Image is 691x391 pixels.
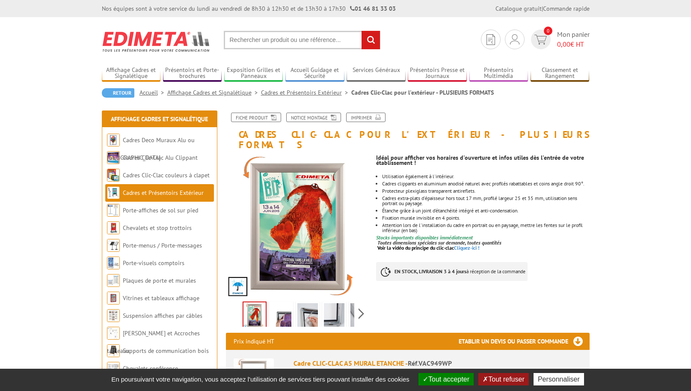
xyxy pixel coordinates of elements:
li: Étanche grâce à un joint d’étanchéité intégré et anti-condensation. [382,208,589,213]
img: Chevalets et stop trottoirs [107,221,120,234]
a: Plaques de porte et murales [123,277,196,284]
img: cadres_aluminium_clic_clac_vac949wp_03_bis.jpg [350,303,371,330]
img: devis rapide [486,34,495,45]
button: Tout accepter [418,373,474,385]
img: cadres_aluminium_clic_clac_vac949wp_04_bis.jpg [324,303,344,330]
img: Edimeta [102,26,211,57]
span: € HT [557,39,590,49]
a: devis rapide 0 Mon panier 0,00€ HT [529,30,590,49]
input: Rechercher un produit ou une référence... [224,31,380,49]
div: Cadre CLIC-CLAC A5 MURAL ETANCHE - [294,358,582,368]
img: Chevalets conférence [107,362,120,375]
p: Prix indiqué HT [234,333,274,350]
a: Classement et Rangement [531,66,590,81]
span: 0 [544,27,552,35]
img: Porte-visuels comptoirs [107,257,120,269]
h3: Etablir un devis ou passer commande [459,333,590,350]
div: | [495,4,590,13]
span: Mon panier [557,30,590,49]
em: Toutes dimensions spéciales sur demande, toutes quantités [377,239,501,246]
li: Utilisation également à l'intérieur. [382,174,589,179]
span: Next [357,307,365,321]
a: Notice Montage [286,113,341,122]
a: Supports de communication bois [123,347,209,355]
a: Affichage Cadres et Signalétique [102,66,161,81]
a: Retour [102,88,134,98]
img: Cadres et Présentoirs Extérieur [107,186,120,199]
a: Suspension affiches par câbles [123,312,202,319]
a: Présentoirs Multimédia [469,66,528,81]
a: Affichage Cadres et Signalétique [167,89,261,96]
p: Idéal pour afficher vos horaires d'ouverture et infos utiles dès l'entrée de votre établissement ! [376,155,589,165]
p: à réception de la commande [376,262,528,281]
button: Tout refuser [478,373,528,385]
a: Commande rapide [543,5,590,12]
span: En poursuivant votre navigation, vous acceptez l'utilisation de services tiers pouvant installer ... [107,376,414,383]
a: Catalogue gratuit [495,5,542,12]
a: Chevalets et stop trottoirs [123,224,192,232]
img: cadres_aluminium_clic_clac_vac949wp_02_bis.jpg [297,303,318,330]
img: Vitrines et tableaux affichage [107,292,120,304]
a: Cadres et Présentoirs Extérieur [123,189,204,197]
img: Cimaises et Accroches tableaux [107,327,120,340]
img: Cadres Deco Muraux Alu ou Bois [107,134,120,146]
a: Cadres et Présentoirs Extérieur [261,89,351,96]
a: Porte-affiches de sol sur pied [123,206,198,214]
img: Porte-affiches de sol sur pied [107,204,120,217]
div: Nos équipes sont à votre service du lundi au vendredi de 8h30 à 12h30 et de 13h30 à 17h30 [102,4,396,13]
a: Affichage Cadres et Signalétique [111,115,208,123]
button: Personnaliser (fenêtre modale) [534,373,584,385]
a: Présentoirs et Porte-brochures [163,66,222,81]
img: cadre_clic_clac_mural_etanche_a5_a4_a3_a2_a1_a0_b1_vac949wp_950wp_951wp_952wp_953wp_954wp_955wp_9... [271,303,291,330]
a: Imprimer [346,113,386,122]
input: rechercher [362,31,380,49]
img: devis rapide [510,34,519,45]
a: Présentoirs Presse et Journaux [408,66,467,81]
a: Cadres Clic-Clac Alu Clippant [123,154,198,161]
li: Cadres extra-plats d'épaisseur hors tout 17 mm, profilé largeur 25 et 35 mm, utilisation sens por... [382,196,589,206]
a: Services Généraux [347,66,406,81]
img: devis rapide [534,35,547,45]
a: Porte-visuels comptoirs [123,259,184,267]
a: Accueil Guidage et Sécurité [285,66,344,81]
a: Voir la vidéo du principe du clic-clacCliquez-ici ! [377,245,480,251]
strong: EN STOCK, LIVRAISON 3 à 4 jours [394,268,466,275]
img: cadres_aluminium_clic_clac_vac949wp.jpg [226,154,370,298]
a: [PERSON_NAME] et Accroches tableaux [107,329,200,355]
li: Cadres Clic-Clac pour l'extérieur - PLUSIEURS FORMATS [351,88,494,97]
span: 0,00 [557,40,570,48]
img: Plaques de porte et murales [107,274,120,287]
img: Cadres Clic-Clac couleurs à clapet [107,169,120,182]
a: Chevalets conférence [123,364,178,372]
img: Porte-menus / Porte-messages [107,239,120,252]
a: Porte-menus / Porte-messages [123,242,202,249]
h1: Cadres Clic-Clac pour l'extérieur - PLUSIEURS FORMATS [219,113,596,150]
a: Exposition Grilles et Panneaux [224,66,283,81]
span: Réf.VAC949WP [408,359,452,367]
li: Fixation murale invisible en 4 points. [382,215,589,221]
li: Cadres clippants en aluminium anodisé naturel avec profilés rabattables et coins angle droit 90°. [382,181,589,186]
img: cadres_aluminium_clic_clac_vac949wp.jpg [243,302,266,329]
span: Voir la vidéo du principe du clic-clac [377,245,454,251]
a: Accueil [139,89,167,96]
font: Stocks importants disponibles immédiatement [376,234,473,241]
strong: 01 46 81 33 03 [350,5,396,12]
a: Cadres Deco Muraux Alu ou [GEOGRAPHIC_DATA] [107,136,195,161]
a: Cadres Clic-Clac couleurs à clapet [123,171,210,179]
li: Attention lors de l'installation du cadre en portrait ou en paysage, mettre les fentes sur le pro... [382,223,589,233]
a: Fiche produit [231,113,281,122]
img: Suspension affiches par câbles [107,309,120,322]
li: Protecteur plexiglass transparent antireflets. [382,188,589,194]
a: Vitrines et tableaux affichage [123,294,199,302]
